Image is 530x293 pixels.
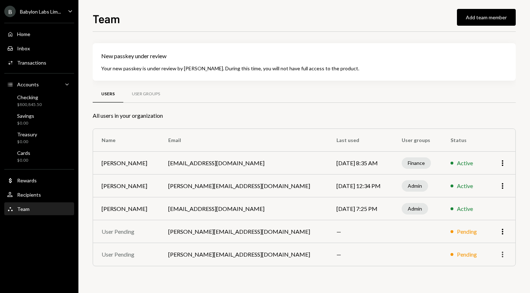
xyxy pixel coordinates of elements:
div: Admin [402,203,428,214]
div: $800,845.50 [17,102,42,108]
a: Rewards [4,174,74,187]
div: Accounts [17,81,39,87]
div: User Pending [102,250,151,259]
div: Active [457,204,473,213]
button: Add team member [457,9,516,26]
a: Inbox [4,42,74,55]
div: Recipients [17,192,41,198]
a: Transactions [4,56,74,69]
td: [EMAIL_ADDRESS][DOMAIN_NAME] [160,152,328,175]
a: Cards$0.00 [4,148,74,165]
td: [PERSON_NAME] [93,197,160,220]
th: User groups [393,129,442,152]
th: Last used [328,129,393,152]
th: Email [160,129,328,152]
div: User Pending [102,227,151,236]
td: [DATE] 7:25 PM [328,197,393,220]
th: Status [442,129,488,152]
td: [DATE] 8:35 AM [328,152,393,175]
td: [PERSON_NAME][EMAIL_ADDRESS][DOMAIN_NAME] [160,175,328,197]
a: Users [93,85,123,103]
div: New passkey under review [101,52,507,60]
div: Your new passkey is under review by [PERSON_NAME]. During this time, you will not have full acces... [101,65,507,72]
div: Users [101,91,115,97]
a: Recipients [4,188,74,201]
div: All users in your organization [93,111,516,120]
div: Babylon Labs Lim... [20,9,61,15]
a: Savings$0.00 [4,111,74,128]
div: Active [457,159,473,167]
a: Accounts [4,78,74,91]
div: Active [457,182,473,190]
h1: Team [93,11,120,26]
div: Finance [402,157,431,169]
div: $0.00 [17,139,37,145]
div: $0.00 [17,157,30,163]
a: Home [4,27,74,40]
div: Treasury [17,131,37,137]
div: Inbox [17,45,30,51]
div: Admin [402,180,428,192]
td: [PERSON_NAME][EMAIL_ADDRESS][DOMAIN_NAME] [160,243,328,266]
div: B [4,6,16,17]
div: Transactions [17,60,46,66]
div: Pending [457,250,477,259]
a: Treasury$0.00 [4,129,74,146]
div: $0.00 [17,120,34,126]
a: Team [4,202,74,215]
div: Pending [457,227,477,236]
td: — [328,220,393,243]
div: Rewards [17,177,37,183]
td: [PERSON_NAME][EMAIL_ADDRESS][DOMAIN_NAME] [160,220,328,243]
a: Checking$800,845.50 [4,92,74,109]
div: User Groups [132,91,160,97]
td: [EMAIL_ADDRESS][DOMAIN_NAME] [160,197,328,220]
div: Checking [17,94,42,100]
th: Name [93,129,160,152]
td: [DATE] 12:34 PM [328,175,393,197]
td: [PERSON_NAME] [93,152,160,175]
a: User Groups [123,85,169,103]
div: Savings [17,113,34,119]
div: Team [17,206,30,212]
div: Home [17,31,30,37]
td: [PERSON_NAME] [93,175,160,197]
div: Cards [17,150,30,156]
td: — [328,243,393,266]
